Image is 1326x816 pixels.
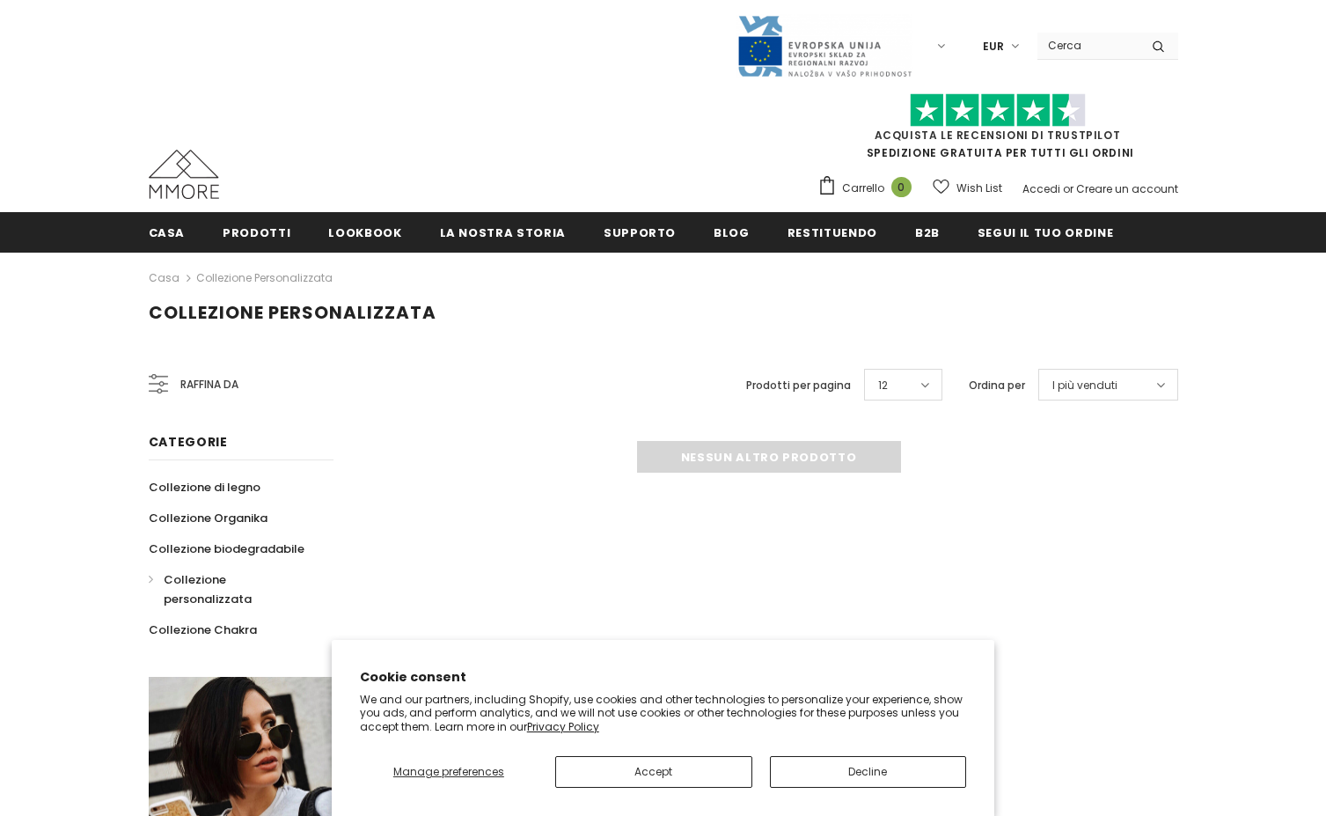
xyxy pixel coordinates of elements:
img: Fidati di Pilot Stars [910,93,1086,128]
img: Javni Razpis [736,14,912,78]
a: Segui il tuo ordine [978,212,1113,252]
a: Blog [714,212,750,252]
span: Categorie [149,433,228,451]
img: Casi MMORE [149,150,219,199]
span: Collezione di legno [149,479,260,496]
a: Collezione Organika [149,503,267,533]
a: Collezione personalizzata [196,270,333,285]
label: Ordina per [969,377,1025,394]
span: or [1063,181,1073,196]
label: Prodotti per pagina [746,377,851,394]
span: Wish List [956,180,1002,197]
input: Search Site [1037,33,1139,58]
a: Casa [149,212,186,252]
span: Collezione personalizzata [164,571,252,607]
a: Collezione biodegradabile [149,533,304,564]
a: Acquista le recensioni di TrustPilot [875,128,1121,143]
span: I più venduti [1052,377,1117,394]
span: 0 [891,177,912,197]
span: Collezione Organika [149,510,267,526]
p: We and our partners, including Shopify, use cookies and other technologies to personalize your ex... [360,693,967,734]
span: Manage preferences [393,764,504,779]
span: B2B [915,224,940,241]
span: 12 [878,377,888,394]
a: Creare un account [1076,181,1178,196]
a: Casa [149,268,179,289]
span: La nostra storia [440,224,566,241]
span: supporto [604,224,676,241]
a: Restituendo [788,212,877,252]
span: Carrello [842,180,884,197]
span: Restituendo [788,224,877,241]
a: La nostra storia [440,212,566,252]
a: Collezione di legno [149,472,260,503]
span: Collezione personalizzata [149,300,436,325]
span: SPEDIZIONE GRATUITA PER TUTTI GLI ORDINI [817,101,1178,160]
button: Accept [555,756,752,788]
a: Accedi [1022,181,1060,196]
a: Collezione Chakra [149,614,257,645]
a: Lookbook [328,212,401,252]
span: EUR [983,38,1004,55]
a: supporto [604,212,676,252]
button: Decline [770,756,967,788]
h2: Cookie consent [360,668,967,687]
a: Javni Razpis [736,38,912,53]
a: Prodotti [223,212,290,252]
a: Privacy Policy [527,719,599,734]
a: Wish List [933,173,1002,203]
span: Lookbook [328,224,401,241]
span: Blog [714,224,750,241]
span: Raffina da [180,375,238,394]
span: Collezione Chakra [149,621,257,638]
button: Manage preferences [360,756,538,788]
span: Prodotti [223,224,290,241]
span: Collezione biodegradabile [149,540,304,557]
a: Collezione personalizzata [149,564,314,614]
a: Carrello 0 [817,175,920,202]
span: Segui il tuo ordine [978,224,1113,241]
span: Casa [149,224,186,241]
a: B2B [915,212,940,252]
